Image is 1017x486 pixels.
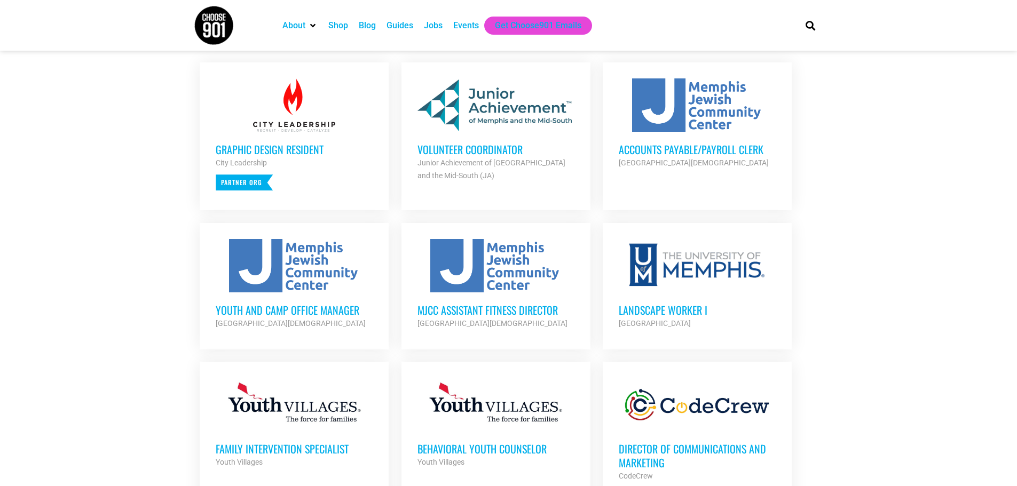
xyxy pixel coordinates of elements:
[424,19,443,32] a: Jobs
[216,142,373,156] h3: Graphic Design Resident
[619,472,653,480] strong: CodeCrew
[282,19,305,32] a: About
[619,442,776,469] h3: Director of Communications and Marketing
[417,319,567,328] strong: [GEOGRAPHIC_DATA][DEMOGRAPHIC_DATA]
[200,62,389,206] a: Graphic Design Resident City Leadership Partner Org
[619,303,776,317] h3: Landscape Worker I
[328,19,348,32] a: Shop
[453,19,479,32] a: Events
[417,303,574,317] h3: MJCC Assistant Fitness Director
[200,362,389,484] a: Family Intervention Specialist Youth Villages
[216,158,267,167] strong: City Leadership
[603,62,792,185] a: Accounts Payable/Payroll Clerk [GEOGRAPHIC_DATA][DEMOGRAPHIC_DATA]
[801,17,819,34] div: Search
[401,362,590,484] a: Behavioral Youth Counselor Youth Villages
[216,458,263,466] strong: Youth Villages
[417,458,464,466] strong: Youth Villages
[495,19,581,32] a: Get Choose901 Emails
[417,158,565,180] strong: Junior Achievement of [GEOGRAPHIC_DATA] and the Mid-South (JA)
[619,158,769,167] strong: [GEOGRAPHIC_DATA][DEMOGRAPHIC_DATA]
[277,17,323,35] div: About
[387,19,413,32] a: Guides
[401,223,590,346] a: MJCC Assistant Fitness Director [GEOGRAPHIC_DATA][DEMOGRAPHIC_DATA]
[619,142,776,156] h3: Accounts Payable/Payroll Clerk
[417,142,574,156] h3: Volunteer Coordinator
[216,442,373,456] h3: Family Intervention Specialist
[359,19,376,32] a: Blog
[277,17,787,35] nav: Main nav
[401,62,590,198] a: Volunteer Coordinator Junior Achievement of [GEOGRAPHIC_DATA] and the Mid-South (JA)
[619,319,691,328] strong: [GEOGRAPHIC_DATA]
[603,223,792,346] a: Landscape Worker I [GEOGRAPHIC_DATA]
[417,442,574,456] h3: Behavioral Youth Counselor
[216,303,373,317] h3: Youth and Camp Office Manager
[216,319,366,328] strong: [GEOGRAPHIC_DATA][DEMOGRAPHIC_DATA]
[216,174,273,190] p: Partner Org
[200,223,389,346] a: Youth and Camp Office Manager [GEOGRAPHIC_DATA][DEMOGRAPHIC_DATA]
